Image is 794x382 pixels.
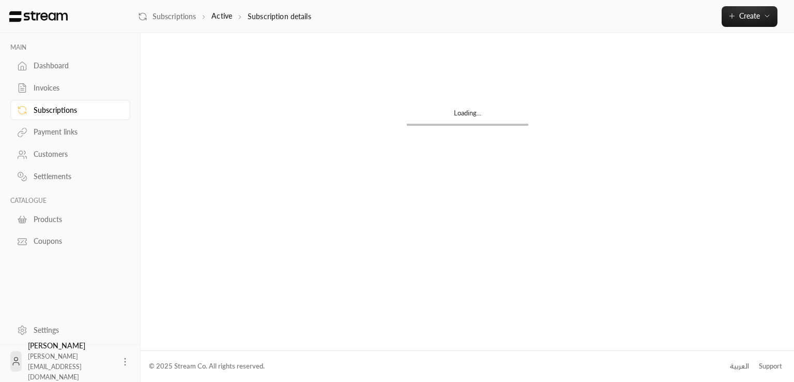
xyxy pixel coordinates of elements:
a: Customers [10,144,130,165]
div: [PERSON_NAME] [28,341,114,382]
a: Invoices [10,78,130,98]
p: Subscription details [248,11,311,22]
span: [PERSON_NAME][EMAIL_ADDRESS][DOMAIN_NAME] [28,352,82,381]
a: Support [756,357,786,376]
a: Payment links [10,122,130,142]
nav: breadcrumb [138,11,311,22]
p: CATALOGUE [10,197,130,205]
div: Payment links [34,127,117,137]
div: العربية [730,361,749,372]
a: Subscriptions [138,11,196,22]
div: Products [34,214,117,225]
a: Subscriptions [10,100,130,120]
button: Create [722,6,777,27]
div: Customers [34,149,117,159]
div: Loading... [407,108,528,123]
div: Invoices [34,83,117,93]
div: Dashboard [34,61,117,71]
div: Settlements [34,171,117,182]
span: Create [739,11,760,20]
div: Coupons [34,236,117,246]
div: Settings [34,325,117,335]
a: Dashboard [10,56,130,76]
img: Logo [8,11,69,22]
a: Settings [10,320,130,340]
a: Settlements [10,167,130,187]
a: Coupons [10,231,130,252]
a: Products [10,209,130,229]
p: MAIN [10,43,130,52]
div: Subscriptions [34,105,117,115]
a: Active [211,11,232,20]
div: © 2025 Stream Co. All rights reserved. [149,361,265,372]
